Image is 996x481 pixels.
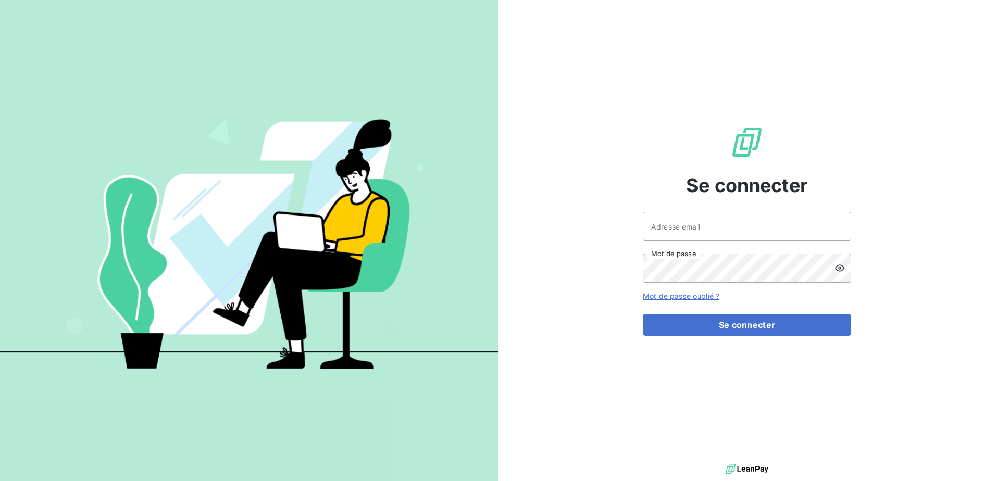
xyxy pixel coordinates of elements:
[643,212,851,241] input: placeholder
[643,292,719,300] a: Mot de passe oublié ?
[730,125,764,159] img: Logo LeanPay
[686,171,808,199] span: Se connecter
[643,314,851,336] button: Se connecter
[726,461,768,477] img: logo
